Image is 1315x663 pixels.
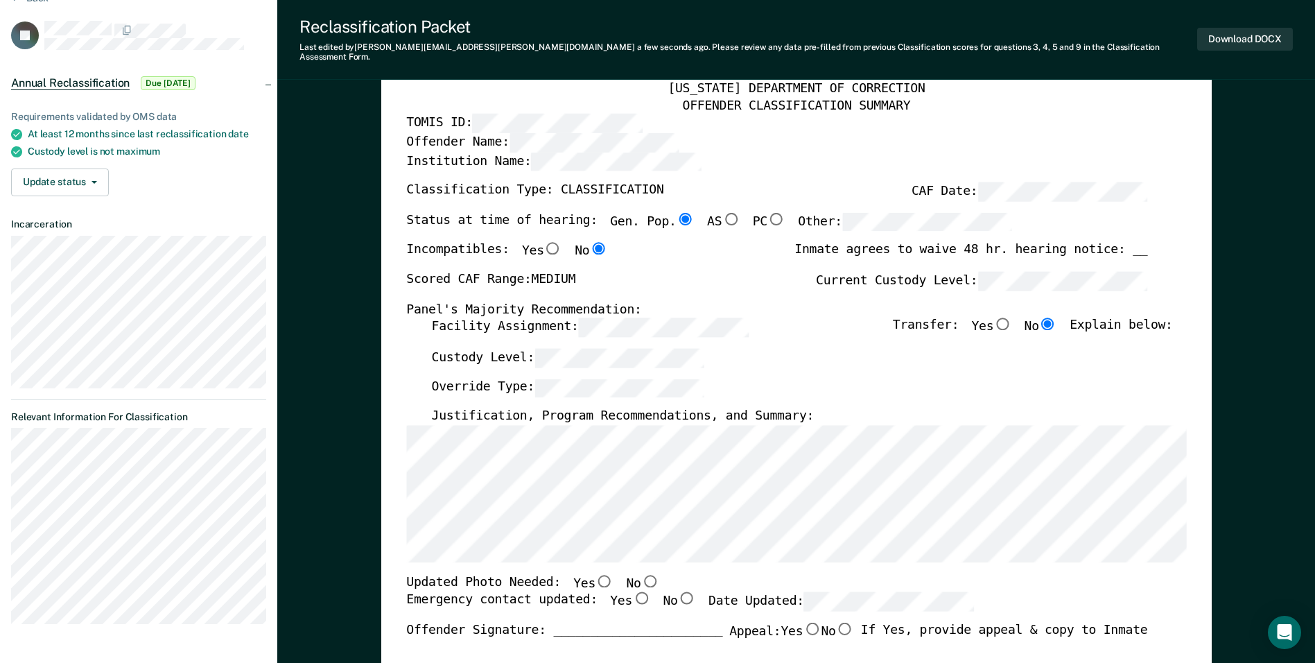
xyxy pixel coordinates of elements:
[595,574,613,587] input: Yes
[531,152,701,171] input: Institution Name:
[299,42,1197,62] div: Last edited by [PERSON_NAME][EMAIL_ADDRESS][PERSON_NAME][DOMAIN_NAME] . Please review any data pr...
[11,111,266,123] div: Requirements validated by OMS data
[798,212,1012,231] label: Other:
[729,623,854,652] label: Appeal:
[637,42,708,52] span: a few seconds ago
[431,348,704,367] label: Custody Level:
[534,378,704,397] input: Override Type:
[431,318,748,336] label: Facility Assignment:
[406,271,575,290] label: Scored CAF Range: MEDIUM
[141,76,195,90] span: Due [DATE]
[406,81,1186,98] div: [US_STATE] DEPARTMENT OF CORRECTION
[406,574,659,592] div: Updated Photo Needed:
[781,623,821,641] label: Yes
[1268,616,1301,649] div: Open Intercom Messenger
[842,212,1012,231] input: Other:
[509,132,679,151] input: Offender Name:
[971,318,1011,336] label: Yes
[406,623,1147,663] div: Offender Signature: _______________________ If Yes, provide appeal & copy to Inmate
[228,128,248,139] span: date
[663,592,695,611] label: No
[803,623,821,635] input: Yes
[28,146,266,157] div: Custody level is not
[707,212,740,231] label: AS
[1039,318,1057,330] input: No
[11,169,109,196] button: Update status
[993,318,1011,330] input: Yes
[1024,318,1056,336] label: No
[406,97,1186,114] div: OFFENDER CLASSIFICATION SUMMARY
[804,592,974,611] input: Date Updated:
[11,411,266,423] dt: Relevant Information For Classification
[767,212,785,225] input: PC
[406,592,974,623] div: Emergency contact updated:
[977,182,1147,200] input: CAF Date:
[543,243,561,255] input: Yes
[534,348,704,367] input: Custody Level:
[626,574,659,592] label: No
[11,218,266,230] dt: Incarceration
[912,182,1147,200] label: CAF Date:
[406,152,701,171] label: Institution Name:
[406,243,607,272] div: Incompatibles:
[406,114,642,132] label: TOMIS ID:
[11,76,130,90] span: Annual Reclassification
[677,592,695,605] input: No
[472,114,642,132] input: TOMIS ID:
[893,318,1173,348] div: Transfer: Explain below:
[1197,28,1293,51] button: Download DOCX
[406,302,1147,318] div: Panel's Majority Recommendation:
[632,592,650,605] input: Yes
[794,243,1147,272] div: Inmate agrees to waive 48 hr. hearing notice: __
[610,212,695,231] label: Gen. Pop.
[816,271,1147,290] label: Current Custody Level:
[821,623,853,641] label: No
[116,146,160,157] span: maximum
[406,182,663,200] label: Classification Type: CLASSIFICATION
[406,212,1012,243] div: Status at time of hearing:
[977,271,1147,290] input: Current Custody Level:
[752,212,785,231] label: PC
[708,592,974,611] label: Date Updated:
[835,623,853,635] input: No
[578,318,748,336] input: Facility Assignment:
[589,243,607,255] input: No
[722,212,740,225] input: AS
[299,17,1197,37] div: Reclassification Packet
[522,243,562,261] label: Yes
[641,574,659,587] input: No
[28,128,266,140] div: At least 12 months since last reclassification
[676,212,694,225] input: Gen. Pop.
[431,408,814,425] label: Justification, Program Recommendations, and Summary:
[610,592,650,611] label: Yes
[431,378,704,397] label: Override Type:
[406,132,679,151] label: Offender Name:
[575,243,607,261] label: No
[573,574,613,592] label: Yes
